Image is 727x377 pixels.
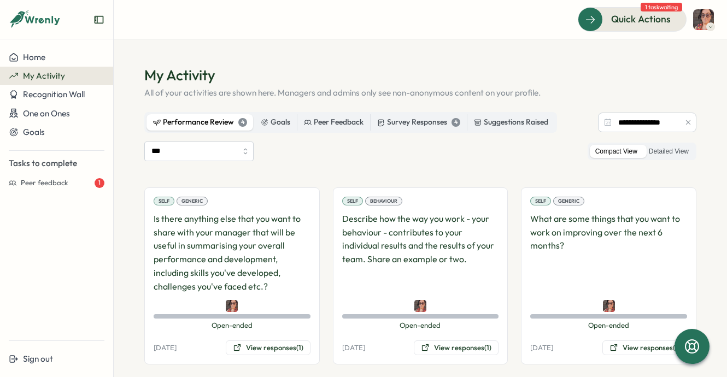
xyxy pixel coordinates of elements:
[261,116,290,128] div: Goals
[530,197,551,205] div: Self
[641,3,682,11] span: 1 task waiting
[342,212,499,293] p: Describe how the way you work - your behaviour - contributes to your individual results and the r...
[177,197,208,205] div: Generic
[226,300,238,312] img: Kate Blackburn
[153,116,247,128] div: Performance Review
[154,321,310,331] span: Open-ended
[590,145,643,158] label: Compact View
[154,343,177,353] p: [DATE]
[95,178,104,188] div: 1
[304,116,363,128] div: Peer Feedback
[530,321,687,331] span: Open-ended
[603,300,615,312] img: Kate Blackburn
[474,116,548,128] div: Suggestions Raised
[602,340,687,356] button: View responses(1)
[643,145,694,158] label: Detailed View
[23,127,45,137] span: Goals
[154,197,174,205] div: Self
[414,300,426,312] img: Kate Blackburn
[530,343,553,353] p: [DATE]
[21,178,68,188] span: Peer feedback
[23,70,65,81] span: My Activity
[553,197,584,205] div: Generic
[144,66,696,85] h1: My Activity
[23,354,53,364] span: Sign out
[342,321,499,331] span: Open-ended
[23,108,70,119] span: One on Ones
[144,87,696,99] p: All of your activities are shown here. Managers and admins only see non-anonymous content on your...
[226,340,310,356] button: View responses(1)
[530,212,687,293] p: What are some things that you want to work on improving over the next 6 months?
[693,9,714,30] img: Kate Blackburn
[238,118,247,127] div: 4
[342,343,365,353] p: [DATE]
[365,197,402,205] div: Behaviour
[611,12,671,26] span: Quick Actions
[23,89,85,99] span: Recognition Wall
[23,52,45,62] span: Home
[578,7,687,31] button: Quick Actions
[93,14,104,25] button: Expand sidebar
[342,197,363,205] div: Self
[414,340,499,356] button: View responses(1)
[9,157,104,169] p: Tasks to complete
[377,116,460,128] div: Survey Responses
[452,118,460,127] div: 4
[154,212,310,293] p: Is there anything else that you want to share with your manager that will be useful in summarisin...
